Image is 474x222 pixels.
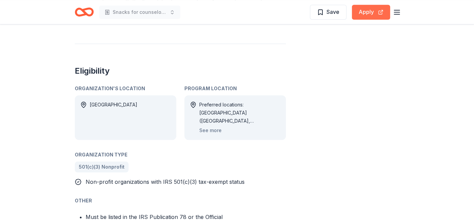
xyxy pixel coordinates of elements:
[352,5,390,20] button: Apply
[79,163,125,171] span: 501(c)(3) Nonprofit
[75,66,286,76] h2: Eligibility
[199,126,222,134] button: See more
[99,5,180,19] button: Snacks for counselors and clients
[184,84,286,93] div: Program Location
[75,4,94,20] a: Home
[75,151,286,159] div: Organization Type
[113,8,167,16] span: Snacks for counselors and clients
[310,5,346,20] button: Save
[90,101,137,134] div: [GEOGRAPHIC_DATA]
[75,162,129,172] a: 501(c)(3) Nonprofit
[75,84,176,93] div: Organization's Location
[75,197,286,205] div: Other
[199,101,280,125] div: Preferred locations: [GEOGRAPHIC_DATA] ([GEOGRAPHIC_DATA], [GEOGRAPHIC_DATA], [GEOGRAPHIC_DATA], ...
[326,7,339,16] span: Save
[86,178,245,185] span: Non-profit organizations with IRS 501(c)(3) tax-exempt status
